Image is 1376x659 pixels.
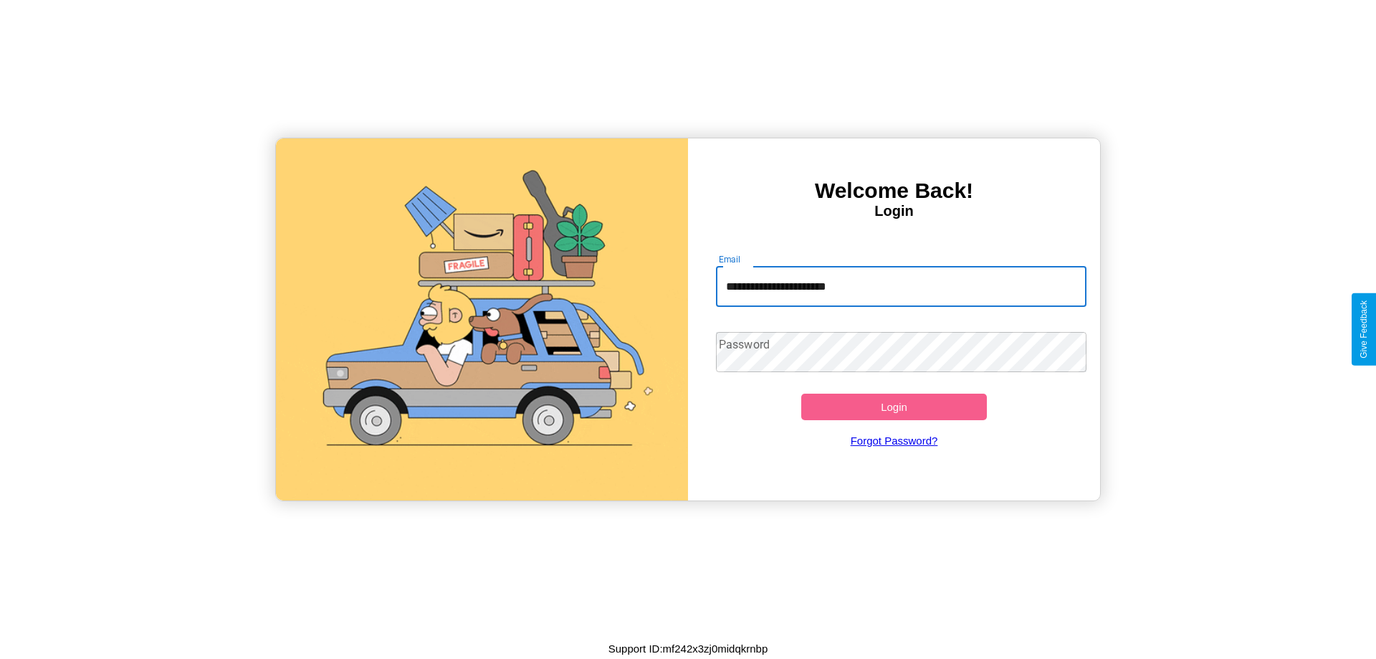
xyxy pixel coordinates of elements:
button: Login [801,394,987,420]
a: Forgot Password? [709,420,1080,461]
label: Email [719,253,741,265]
p: Support ID: mf242x3zj0midqkrnbp [608,639,768,658]
img: gif [276,138,688,501]
div: Give Feedback [1359,300,1369,359]
h3: Welcome Back! [688,179,1100,203]
h4: Login [688,203,1100,219]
